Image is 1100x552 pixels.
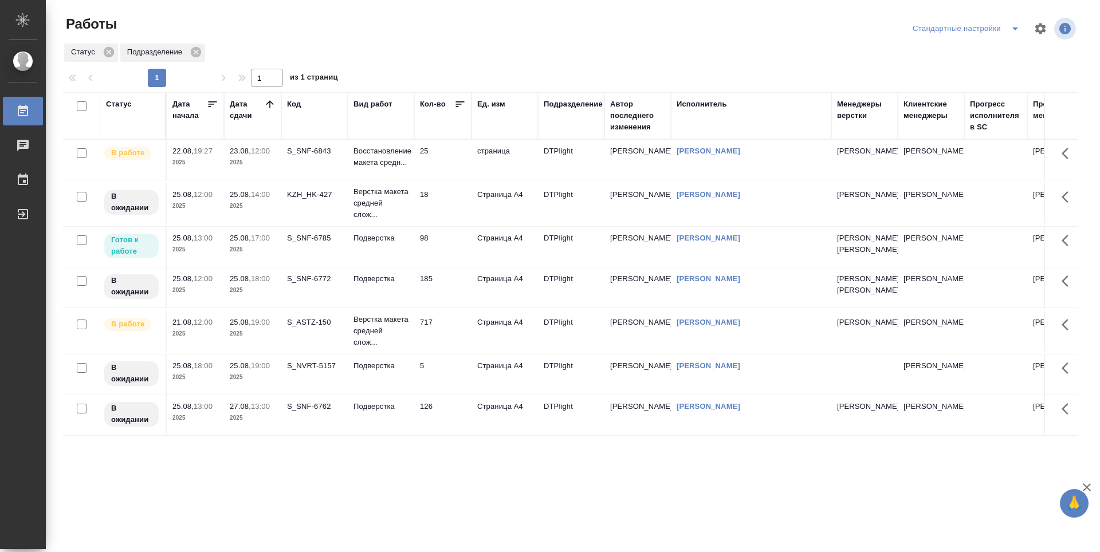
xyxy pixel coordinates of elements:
span: Посмотреть информацию [1054,18,1078,40]
p: [PERSON_NAME] [837,145,892,157]
p: Подразделение [127,46,186,58]
div: Статус [64,44,118,62]
td: [PERSON_NAME] [898,395,964,435]
p: 25.08, [230,190,251,199]
p: 2025 [172,285,218,296]
a: [PERSON_NAME] [677,402,740,411]
p: 21.08, [172,318,194,326]
div: Ед. изм [477,98,505,110]
p: 2025 [172,412,218,424]
p: 2025 [172,372,218,383]
td: 25 [414,140,472,180]
div: Исполнитель назначен, приступать к работе пока рано [103,273,160,300]
td: 5 [414,354,472,395]
p: 22.08, [172,147,194,155]
a: [PERSON_NAME] [677,274,740,283]
p: 25.08, [172,361,194,370]
p: В ожидании [111,275,152,298]
td: DTPlight [538,354,604,395]
p: 25.08, [230,361,251,370]
div: Код [287,98,301,110]
td: [PERSON_NAME] [604,140,671,180]
td: [PERSON_NAME] [898,311,964,351]
p: 2025 [230,200,276,212]
div: Менеджеры верстки [837,98,892,121]
td: [PERSON_NAME] [604,395,671,435]
p: 19:00 [251,361,270,370]
div: Дата начала [172,98,207,121]
div: Автор последнего изменения [610,98,665,133]
div: Исполнитель может приступить к работе [103,232,160,259]
button: Здесь прячутся важные кнопки [1055,140,1082,167]
td: [PERSON_NAME] [1027,267,1094,307]
p: В ожидании [111,191,152,214]
td: Страница А4 [472,183,538,223]
td: 185 [414,267,472,307]
a: [PERSON_NAME] [677,147,740,155]
p: В работе [111,318,144,330]
td: DTPlight [538,227,604,267]
p: 25.08, [172,274,194,283]
td: Страница А4 [472,395,538,435]
p: 23.08, [230,147,251,155]
p: Восстановление макета средн... [353,145,408,168]
p: [PERSON_NAME] [837,317,892,328]
td: [PERSON_NAME] [898,140,964,180]
div: S_SNF-6772 [287,273,342,285]
div: Исполнитель назначен, приступать к работе пока рано [103,401,160,428]
p: 25.08, [230,318,251,326]
td: DTPlight [538,311,604,351]
td: Страница А4 [472,227,538,267]
td: Страница А4 [472,267,538,307]
button: Здесь прячутся важные кнопки [1055,354,1082,382]
p: [PERSON_NAME], [PERSON_NAME] [837,232,892,255]
div: Подразделение [544,98,603,110]
div: Вид работ [353,98,392,110]
div: Кол-во [420,98,446,110]
button: Здесь прячутся важные кнопки [1055,267,1082,295]
td: DTPlight [538,395,604,435]
p: 2025 [172,200,218,212]
p: 12:00 [194,318,213,326]
td: 126 [414,395,472,435]
p: 12:00 [251,147,270,155]
p: Подверстка [353,232,408,244]
p: Подверстка [353,360,408,372]
p: 25.08, [172,402,194,411]
div: split button [910,19,1027,38]
p: 2025 [172,244,218,255]
div: S_NVRT-5157 [287,360,342,372]
div: Прогресс исполнителя в SC [970,98,1022,133]
td: [PERSON_NAME] [1027,140,1094,180]
p: 17:00 [251,234,270,242]
p: В работе [111,147,144,159]
p: 2025 [230,285,276,296]
p: 25.08, [172,190,194,199]
td: [PERSON_NAME] [604,311,671,351]
p: 2025 [172,328,218,340]
td: [PERSON_NAME] [1027,311,1094,351]
p: 25.08, [230,274,251,283]
p: 14:00 [251,190,270,199]
td: 18 [414,183,472,223]
span: 🙏 [1064,491,1084,515]
button: 🙏 [1060,489,1089,518]
p: 25.08, [172,234,194,242]
p: 19:00 [251,318,270,326]
td: [PERSON_NAME] [898,183,964,223]
p: Верстка макета средней слож... [353,314,408,348]
td: [PERSON_NAME] [604,183,671,223]
p: 2025 [230,328,276,340]
p: 2025 [172,157,218,168]
p: 2025 [230,244,276,255]
td: страница [472,140,538,180]
div: Исполнитель [677,98,727,110]
div: Проектные менеджеры [1033,98,1088,121]
span: из 1 страниц [290,70,338,87]
td: [PERSON_NAME] [604,354,671,395]
p: 12:00 [194,190,213,199]
p: 12:00 [194,274,213,283]
td: [PERSON_NAME] [604,227,671,267]
p: [PERSON_NAME] [837,189,892,200]
p: 19:27 [194,147,213,155]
